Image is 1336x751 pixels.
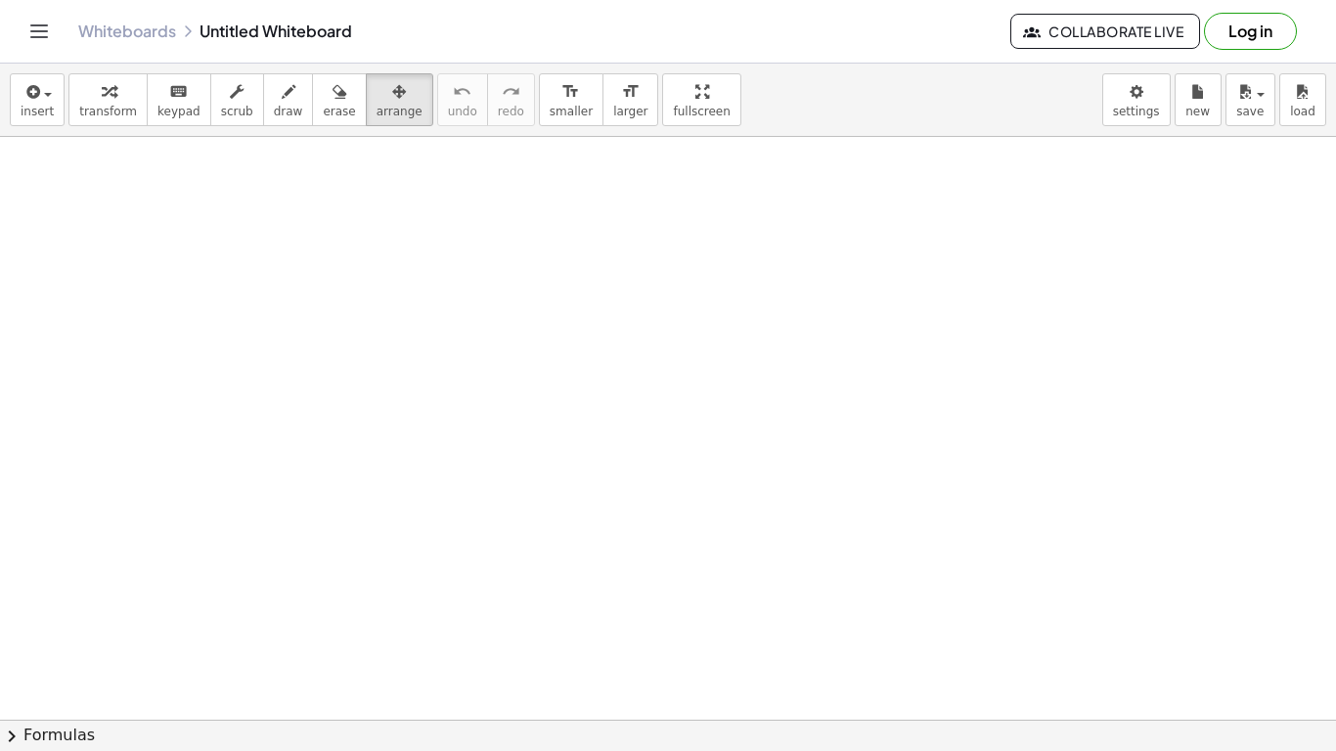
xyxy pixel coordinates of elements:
[498,105,524,118] span: redo
[274,105,303,118] span: draw
[169,80,188,104] i: keyboard
[221,105,253,118] span: scrub
[79,105,137,118] span: transform
[550,105,593,118] span: smaller
[1027,22,1183,40] span: Collaborate Live
[23,16,55,47] button: Toggle navigation
[1010,14,1200,49] button: Collaborate Live
[613,105,647,118] span: larger
[1175,73,1222,126] button: new
[366,73,433,126] button: arrange
[561,80,580,104] i: format_size
[673,105,730,118] span: fullscreen
[1290,105,1315,118] span: load
[21,105,54,118] span: insert
[147,73,211,126] button: keyboardkeypad
[78,22,176,41] a: Whiteboards
[68,73,148,126] button: transform
[1113,105,1160,118] span: settings
[1236,105,1264,118] span: save
[1185,105,1210,118] span: new
[539,73,603,126] button: format_sizesmaller
[502,80,520,104] i: redo
[210,73,264,126] button: scrub
[1279,73,1326,126] button: load
[437,73,488,126] button: undoundo
[621,80,640,104] i: format_size
[448,105,477,118] span: undo
[602,73,658,126] button: format_sizelarger
[453,80,471,104] i: undo
[377,105,423,118] span: arrange
[487,73,535,126] button: redoredo
[312,73,366,126] button: erase
[1204,13,1297,50] button: Log in
[1102,73,1171,126] button: settings
[1225,73,1275,126] button: save
[323,105,355,118] span: erase
[263,73,314,126] button: draw
[157,105,200,118] span: keypad
[10,73,65,126] button: insert
[662,73,740,126] button: fullscreen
